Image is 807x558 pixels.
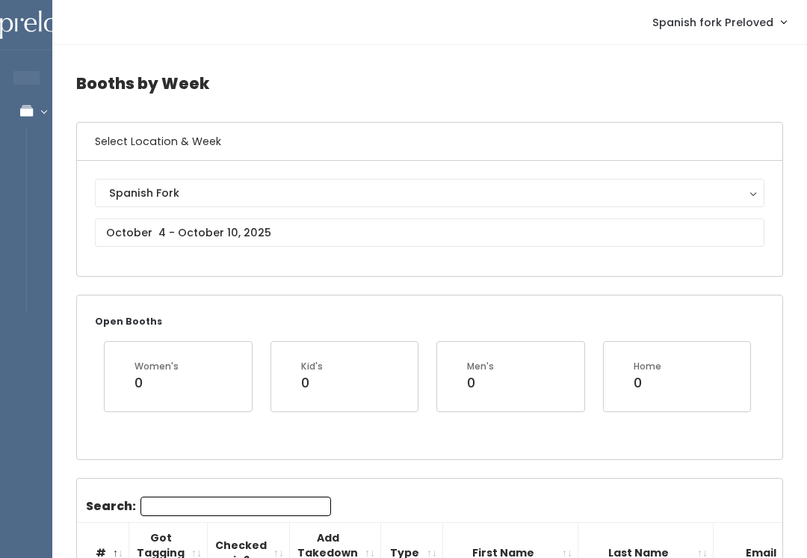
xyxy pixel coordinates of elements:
div: 0 [634,373,661,393]
a: Spanish fork Preloved [637,6,801,38]
h4: Booths by Week [76,63,783,104]
input: October 4 - October 10, 2025 [95,218,764,247]
div: Men's [467,360,494,373]
div: 0 [467,373,494,393]
small: Open Booths [95,315,162,328]
label: Search: [86,497,331,516]
h6: Select Location & Week [77,123,782,161]
div: Kid's [301,360,323,373]
span: Spanish fork Preloved [652,14,773,31]
button: Spanish Fork [95,179,764,207]
input: Search: [140,497,331,516]
div: Spanish Fork [109,185,750,201]
div: 0 [134,373,179,393]
div: 0 [301,373,323,393]
div: Women's [134,360,179,373]
div: Home [634,360,661,373]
